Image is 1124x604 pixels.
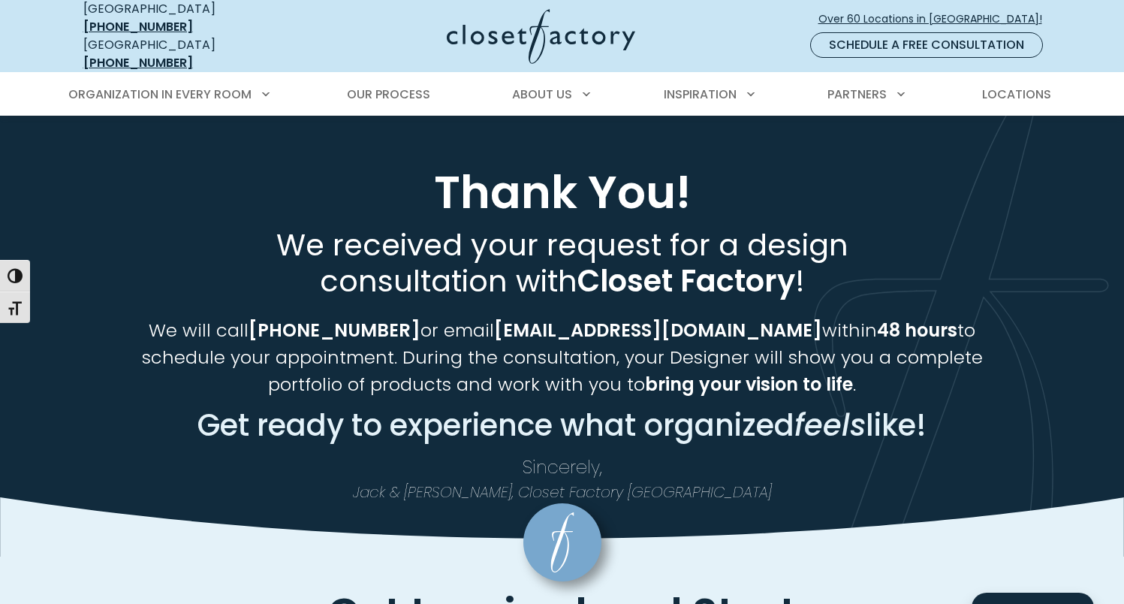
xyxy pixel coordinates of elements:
[83,18,193,35] a: [PHONE_NUMBER]
[276,224,848,302] span: We received your request for a design consultation with !
[353,482,772,503] em: Jack & [PERSON_NAME], Closet Factory [GEOGRAPHIC_DATA]
[523,455,602,479] span: Sincerely,
[982,86,1051,103] span: Locations
[664,86,737,103] span: Inspiration
[83,54,193,71] a: [PHONE_NUMBER]
[512,86,572,103] span: About Us
[142,318,983,397] span: We will call or email within to schedule your appointment. During the consultation, your Designer...
[347,86,430,103] span: Our Process
[818,6,1055,32] a: Over 60 Locations in [GEOGRAPHIC_DATA]!
[877,318,957,343] strong: 48 hours
[197,404,927,446] span: Get ready to experience what organized like!
[68,86,252,103] span: Organization in Every Room
[80,164,1044,221] h1: Thank You!
[494,318,822,343] strong: [EMAIL_ADDRESS][DOMAIN_NAME]
[645,372,853,397] strong: bring your vision to life
[83,36,301,72] div: [GEOGRAPHIC_DATA]
[58,74,1067,116] nav: Primary Menu
[827,86,887,103] span: Partners
[810,32,1043,58] a: Schedule a Free Consultation
[794,404,866,446] em: feels
[447,9,635,64] img: Closet Factory Logo
[577,260,795,302] strong: Closet Factory
[249,318,420,343] strong: [PHONE_NUMBER]
[818,11,1054,27] span: Over 60 Locations in [GEOGRAPHIC_DATA]!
